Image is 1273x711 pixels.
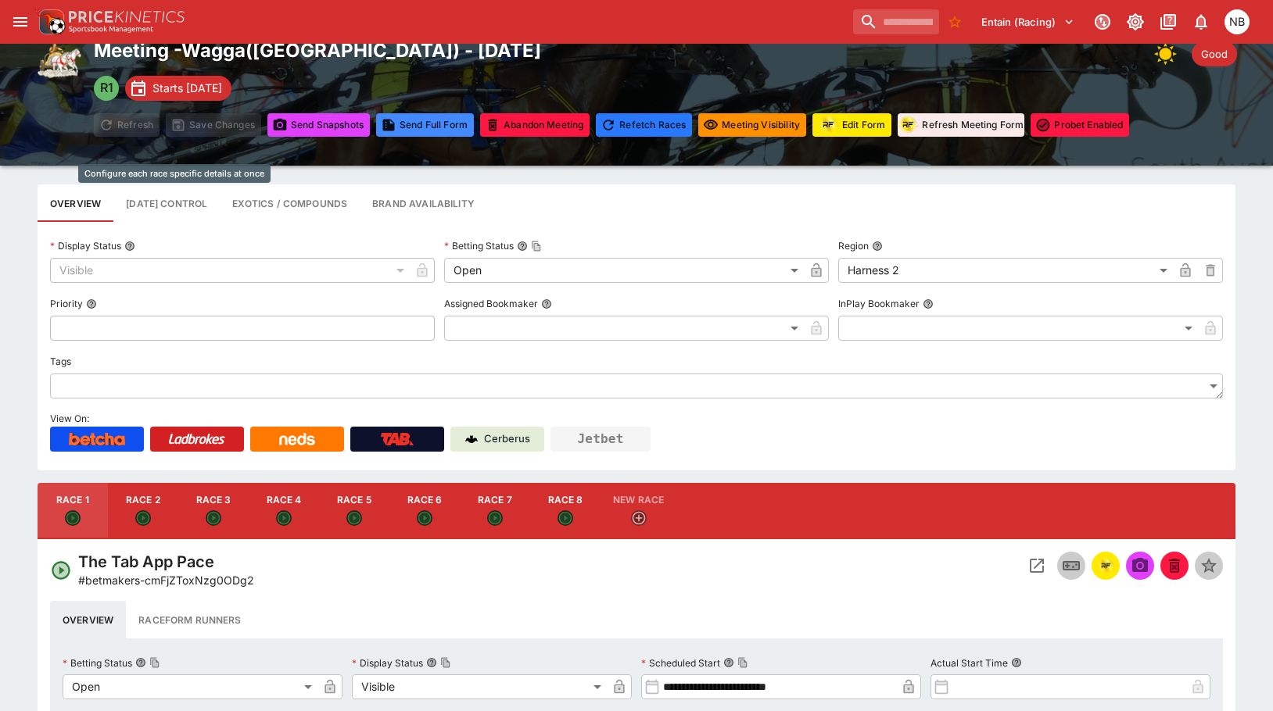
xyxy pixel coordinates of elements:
p: Region [838,239,869,252]
svg: Open [50,559,72,581]
svg: Open [487,510,503,526]
p: Betting Status [63,656,132,670]
img: racingform.png [817,115,839,134]
img: racingform.png [897,115,919,134]
button: Connected to PK [1088,8,1117,36]
button: Race 1 [38,483,108,539]
div: racingform [817,114,839,136]
button: open drawer [6,8,34,36]
button: Send Full Form [376,113,474,137]
button: Display StatusCopy To Clipboard [426,657,437,668]
svg: Open [417,510,432,526]
svg: Open [346,510,362,526]
button: Mark all events in meeting as closed and abandoned. [480,113,590,137]
div: Configure each race specific details at once [78,164,271,184]
button: Race 2 [108,483,178,539]
button: Refetching all race data will discard any changes you have made and reload the latest race data f... [596,113,692,137]
button: New Race [601,483,676,539]
img: Cerberus [465,433,478,445]
button: Base meeting details [38,184,113,222]
p: Actual Start Time [931,656,1008,670]
img: racingform.png [1096,557,1115,574]
img: sun.png [1154,38,1185,70]
button: Overview [50,601,126,638]
img: harness_racing.png [38,38,81,82]
span: Mark an event as closed and abandoned. [1160,557,1189,573]
button: Race 6 [389,483,460,539]
div: Nicole Brown [1225,9,1250,34]
p: Betting Status [444,239,514,252]
button: Nicole Brown [1220,5,1254,39]
button: racingform [1092,552,1120,580]
button: Configure brand availability for the meeting [360,184,487,222]
button: Copy To Clipboard [149,657,160,668]
div: Visible [50,258,410,283]
p: Tags [50,355,71,368]
img: PriceKinetics [69,11,185,23]
img: Ladbrokes [168,433,225,445]
div: Harness 2 [838,258,1173,283]
button: Race 3 [178,483,249,539]
div: Open [63,674,317,699]
div: Visible [352,674,607,699]
button: Race 5 [319,483,389,539]
a: Cerberus [450,427,544,452]
button: Assigned Bookmaker [541,298,552,309]
button: Toggle light/dark mode [1121,8,1149,36]
button: Refresh Meeting Form [898,113,1024,137]
input: search [853,9,939,34]
p: InPlay Bookmaker [838,297,920,310]
button: View and edit meeting dividends and compounds. [220,184,360,222]
svg: Open [276,510,292,526]
p: Starts [DATE] [152,80,222,96]
button: Scheduled StartCopy To Clipboard [723,657,734,668]
button: Display Status [124,241,135,252]
button: Configure each race specific details at once [113,184,220,222]
button: Region [872,241,883,252]
span: Send Snapshot [1126,552,1154,580]
span: View On: [50,413,89,424]
button: Copy To Clipboard [440,657,451,668]
div: Weather: null [1154,38,1185,70]
img: Sportsbook Management [69,26,153,33]
p: Scheduled Start [641,656,720,670]
img: PriceKinetics Logo [34,6,66,38]
button: Race 8 [530,483,601,539]
svg: Open [65,510,81,526]
div: basic tabs example [50,601,1223,638]
img: Betcha [69,433,125,445]
button: Toggle ProBet for every event in this meeting [1031,113,1129,137]
span: Good [1192,47,1237,63]
button: Race 4 [249,483,319,539]
button: Raceform Runners [126,601,253,638]
button: Jetbet [550,427,651,452]
p: Display Status [50,239,121,252]
button: No Bookmarks [942,9,967,34]
h4: The Tab App Pace [78,552,254,572]
button: Betting StatusCopy To Clipboard [135,657,146,668]
button: Inplay [1057,552,1085,580]
button: Set all events in meeting to specified visibility [698,113,806,137]
button: Send Snapshots [267,113,370,137]
button: Update RacingForm for all races in this meeting [812,113,891,137]
p: Assigned Bookmaker [444,297,538,310]
button: Notifications [1187,8,1215,36]
button: Race 7 [460,483,530,539]
p: Cerberus [484,431,530,447]
button: InPlay Bookmaker [923,298,934,309]
div: Open [444,258,804,283]
button: Documentation [1154,8,1182,36]
h2: Meeting - Wagga ( [GEOGRAPHIC_DATA] ) - [DATE] [94,38,1129,63]
button: Select Tenant [972,9,1084,34]
svg: Open [135,510,151,526]
img: Neds [279,433,314,445]
img: TabNZ [381,433,414,445]
button: Priority [86,298,97,309]
svg: Open [558,510,573,526]
p: Display Status [352,656,423,670]
button: Copy To Clipboard [531,241,542,252]
div: racingform [1096,556,1115,575]
button: Copy To Clipboard [737,657,748,668]
div: Track Condition: Good [1192,41,1237,66]
svg: Open [206,510,221,526]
